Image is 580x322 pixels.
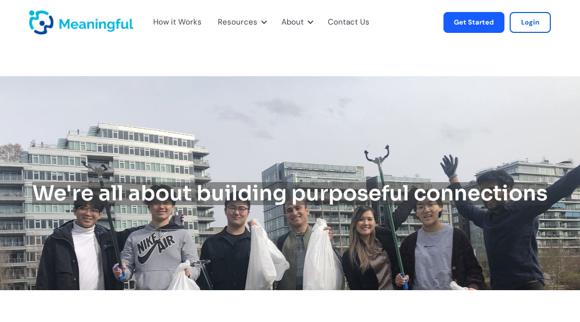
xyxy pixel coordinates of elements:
[153,16,194,29] a: How it Works
[29,10,55,34] a: home
[281,16,304,29] div: About
[275,5,316,40] div: About
[32,182,548,205] h1: We're all about building purposeful connections
[218,16,257,29] div: Resources
[322,5,382,40] div: Contact Us
[153,16,202,29] div: How it Works
[510,12,551,33] a: Login
[147,5,206,40] div: How it Works
[443,12,504,33] a: Get Started
[212,5,270,40] div: Resources
[328,16,369,29] a: Contact Us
